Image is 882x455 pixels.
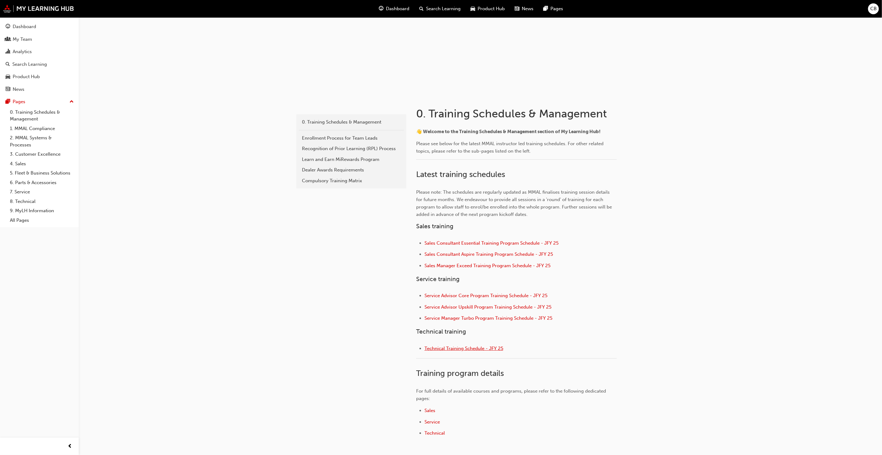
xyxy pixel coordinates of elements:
[478,5,505,12] span: Product Hub
[302,145,401,152] div: Recognition of Prior Learning (RPL) Process
[302,177,401,184] div: Compulsory Training Matrix
[302,166,401,174] div: Dealer Awards Requirements
[416,189,613,217] span: Please note: The schedules are regularly updated as MMAL finalises training session details for f...
[7,197,76,206] a: 8. Technical
[515,5,520,13] span: news-icon
[870,5,877,12] span: CB
[416,129,600,134] span: 👋 Welcome to the Training Schedules & Management section of My Learning Hub!
[424,263,550,268] a: Sales Manager Exceed Training Program Schedule - JFY 25
[7,168,76,178] a: 5. Fleet & Business Solutions
[424,408,435,413] a: Sales
[299,143,404,154] a: Recognition of Prior Learning (RPL) Process
[416,328,466,335] span: Technical training
[12,61,47,68] div: Search Learning
[299,154,404,165] a: Learn and Earn MiRewards Program
[424,346,503,351] a: Technical Training Schedule - JFY 25
[2,71,76,82] a: Product Hub
[416,170,505,179] span: Latest training schedules
[7,150,76,159] a: 3. Customer Excellence
[374,2,415,15] a: guage-iconDashboard
[299,133,404,144] a: Enrollment Process for Team Leads
[510,2,539,15] a: news-iconNews
[424,315,552,321] a: Service Manager Turbo Program Training Schedule - JFY 25
[416,223,454,230] span: Sales training
[424,240,558,246] a: Sales Consultant Essential Training Program Schedule - JFY 25
[6,74,10,80] span: car-icon
[2,96,76,107] button: Pages
[7,159,76,169] a: 4. Sales
[471,5,475,13] span: car-icon
[13,23,36,30] div: Dashboard
[2,34,76,45] a: My Team
[13,73,40,80] div: Product Hub
[7,206,76,216] a: 9. MyLH Information
[2,59,76,70] a: Search Learning
[424,430,445,436] a: Technical
[302,156,401,163] div: Learn and Earn MiRewards Program
[6,62,10,67] span: search-icon
[420,5,424,13] span: search-icon
[2,46,76,57] a: Analytics
[424,293,547,298] a: Service Advisor Core Program Training Schedule - JFY 25
[424,251,553,257] a: Sales Consultant Aspire Training Program Schedule - JFY 25
[868,3,879,14] button: CB
[13,98,25,105] div: Pages
[6,99,10,105] span: pages-icon
[416,141,605,154] span: Please see below for the latest MMAL instructor led training schedules. For other related topics,...
[7,187,76,197] a: 7. Service
[13,86,24,93] div: News
[416,388,607,401] span: For full details of available courses and programs, please refer to the following dedicated pages:
[299,175,404,186] a: Compulsory Training Matrix
[466,2,510,15] a: car-iconProduct Hub
[7,107,76,124] a: 0. Training Schedules & Management
[13,36,32,43] div: My Team
[69,98,74,106] span: up-icon
[416,276,460,283] span: Service training
[2,84,76,95] a: News
[415,2,466,15] a: search-iconSearch Learning
[522,5,534,12] span: News
[386,5,410,12] span: Dashboard
[299,165,404,175] a: Dealer Awards Requirements
[13,48,32,55] div: Analytics
[7,178,76,187] a: 6. Parts & Accessories
[379,5,384,13] span: guage-icon
[424,304,551,310] a: Service Advisor Upskill Program Training Schedule - JFY 25
[3,5,74,13] img: mmal
[299,117,404,128] a: 0. Training Schedules & Management
[424,419,440,425] a: Service
[68,443,73,450] span: prev-icon
[6,37,10,42] span: people-icon
[302,135,401,142] div: Enrollment Process for Team Leads
[416,107,619,120] h1: 0. Training Schedules & Management
[426,5,461,12] span: Search Learning
[302,119,401,126] div: 0. Training Schedules & Management
[551,5,563,12] span: Pages
[6,49,10,55] span: chart-icon
[6,24,10,30] span: guage-icon
[2,21,76,32] a: Dashboard
[7,216,76,225] a: All Pages
[6,87,10,92] span: news-icon
[2,20,76,96] button: DashboardMy TeamAnalyticsSearch LearningProduct HubNews
[7,124,76,133] a: 1. MMAL Compliance
[7,133,76,150] a: 2. MMAL Systems & Processes
[544,5,548,13] span: pages-icon
[416,369,504,378] span: Training program details
[539,2,568,15] a: pages-iconPages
